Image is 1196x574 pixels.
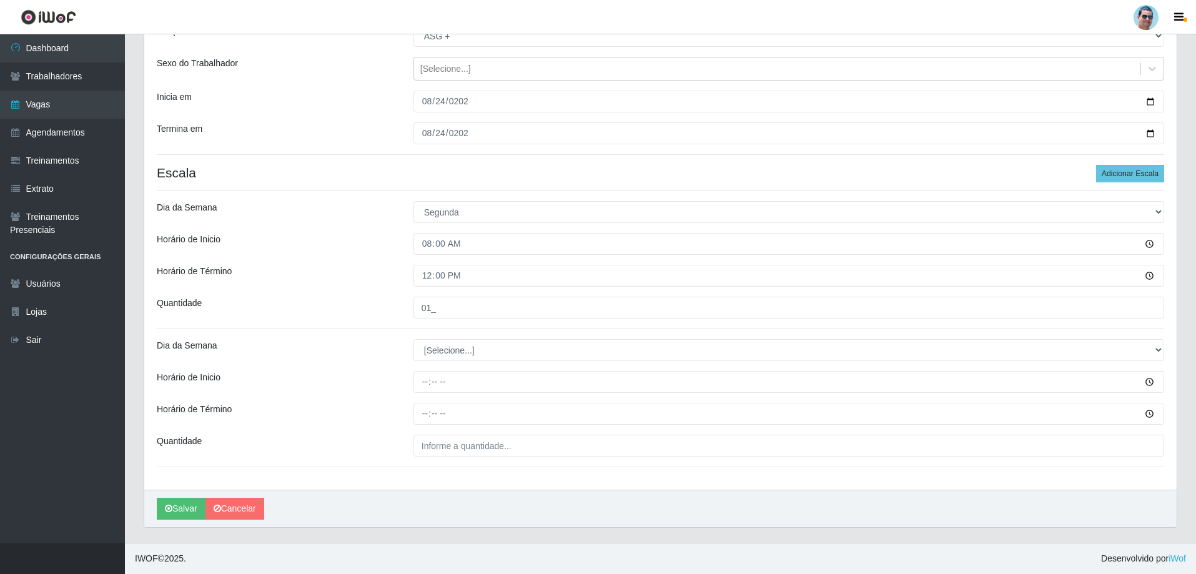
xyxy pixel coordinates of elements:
span: IWOF [135,553,158,563]
input: 00/00/0000 [413,91,1164,112]
label: Termina em [157,122,202,136]
label: Horário de Inicio [157,233,220,246]
input: 00:00 [413,371,1164,393]
a: Cancelar [205,498,264,520]
label: Dia da Semana [157,339,217,352]
input: Informe a quantidade... [413,297,1164,319]
span: © 2025 . [135,552,186,565]
label: Quantidade [157,435,202,448]
label: Inicia em [157,91,192,104]
a: iWof [1169,553,1186,563]
button: Salvar [157,498,205,520]
label: Quantidade [157,297,202,310]
input: 00/00/0000 [413,122,1164,144]
label: Sexo do Trabalhador [157,57,238,70]
label: Horário de Inicio [157,371,220,384]
span: Desenvolvido por [1101,552,1186,565]
label: Horário de Término [157,403,232,416]
label: Horário de Término [157,265,232,278]
input: 00:00 [413,265,1164,287]
img: CoreUI Logo [21,9,76,25]
input: 00:00 [413,233,1164,255]
input: 00:00 [413,403,1164,425]
button: Adicionar Escala [1096,165,1164,182]
input: Informe a quantidade... [413,435,1164,457]
label: Dia da Semana [157,201,217,214]
div: [Selecione...] [420,62,471,76]
h4: Escala [157,165,1164,181]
